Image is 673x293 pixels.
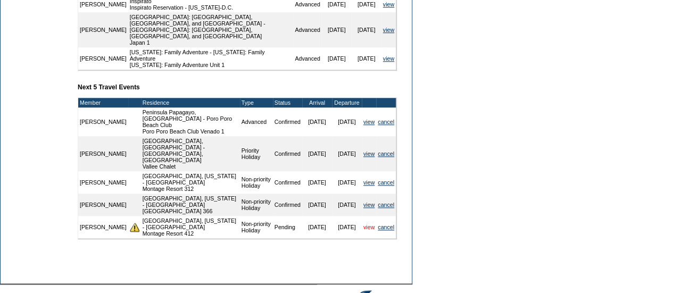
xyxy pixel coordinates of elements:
[332,194,362,216] td: [DATE]
[141,98,240,107] td: Residence
[240,98,273,107] td: Type
[141,136,240,171] td: [GEOGRAPHIC_DATA], [GEOGRAPHIC_DATA] - [GEOGRAPHIC_DATA], [GEOGRAPHIC_DATA] Vallee Chalet
[302,194,332,216] td: [DATE]
[273,194,302,216] td: Confirmed
[332,98,362,107] td: Departure
[240,107,273,136] td: Advanced
[273,216,302,238] td: Pending
[378,150,394,157] a: cancel
[383,27,394,33] a: view
[302,171,332,194] td: [DATE]
[293,47,321,70] td: Advanced
[78,216,128,238] td: [PERSON_NAME]
[240,194,273,216] td: Non-priority Holiday
[332,107,362,136] td: [DATE]
[78,107,128,136] td: [PERSON_NAME]
[78,136,128,171] td: [PERSON_NAME]
[128,47,294,70] td: [US_STATE]: Family Adventure - [US_STATE]: Family Adventure [US_STATE]: Family Adventure Unit 1
[383,55,394,62] a: view
[78,12,128,47] td: [PERSON_NAME]
[302,216,332,238] td: [DATE]
[240,171,273,194] td: Non-priority Holiday
[240,136,273,171] td: Priority Holiday
[363,150,375,157] a: view
[302,98,332,107] td: Arrival
[363,119,375,125] a: view
[78,98,128,107] td: Member
[78,83,140,91] b: Next 5 Travel Events
[78,194,128,216] td: [PERSON_NAME]
[128,12,294,47] td: [GEOGRAPHIC_DATA]: [GEOGRAPHIC_DATA], [GEOGRAPHIC_DATA], and [GEOGRAPHIC_DATA] - [GEOGRAPHIC_DATA...
[352,47,381,70] td: [DATE]
[78,171,128,194] td: [PERSON_NAME]
[378,119,394,125] a: cancel
[302,107,332,136] td: [DATE]
[363,179,375,186] a: view
[322,47,352,70] td: [DATE]
[273,107,302,136] td: Confirmed
[141,171,240,194] td: [GEOGRAPHIC_DATA], [US_STATE] - [GEOGRAPHIC_DATA] Montage Resort 312
[293,12,321,47] td: Advanced
[378,202,394,208] a: cancel
[130,222,139,232] img: There are insufficient days and/or tokens to cover this reservation
[352,12,381,47] td: [DATE]
[332,216,362,238] td: [DATE]
[378,179,394,186] a: cancel
[378,224,394,230] a: cancel
[141,194,240,216] td: [GEOGRAPHIC_DATA], [US_STATE] - [GEOGRAPHIC_DATA] [GEOGRAPHIC_DATA] 366
[322,12,352,47] td: [DATE]
[141,107,240,136] td: Peninsula Papagayo, [GEOGRAPHIC_DATA] - Poro Poro Beach Club Poro Poro Beach Club Venado 1
[78,47,128,70] td: [PERSON_NAME]
[363,224,375,230] a: view
[141,216,240,238] td: [GEOGRAPHIC_DATA], [US_STATE] - [GEOGRAPHIC_DATA] Montage Resort 412
[332,171,362,194] td: [DATE]
[240,216,273,238] td: Non-priority Holiday
[363,202,375,208] a: view
[383,1,394,7] a: view
[302,136,332,171] td: [DATE]
[273,98,302,107] td: Status
[273,171,302,194] td: Confirmed
[273,136,302,171] td: Confirmed
[332,136,362,171] td: [DATE]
